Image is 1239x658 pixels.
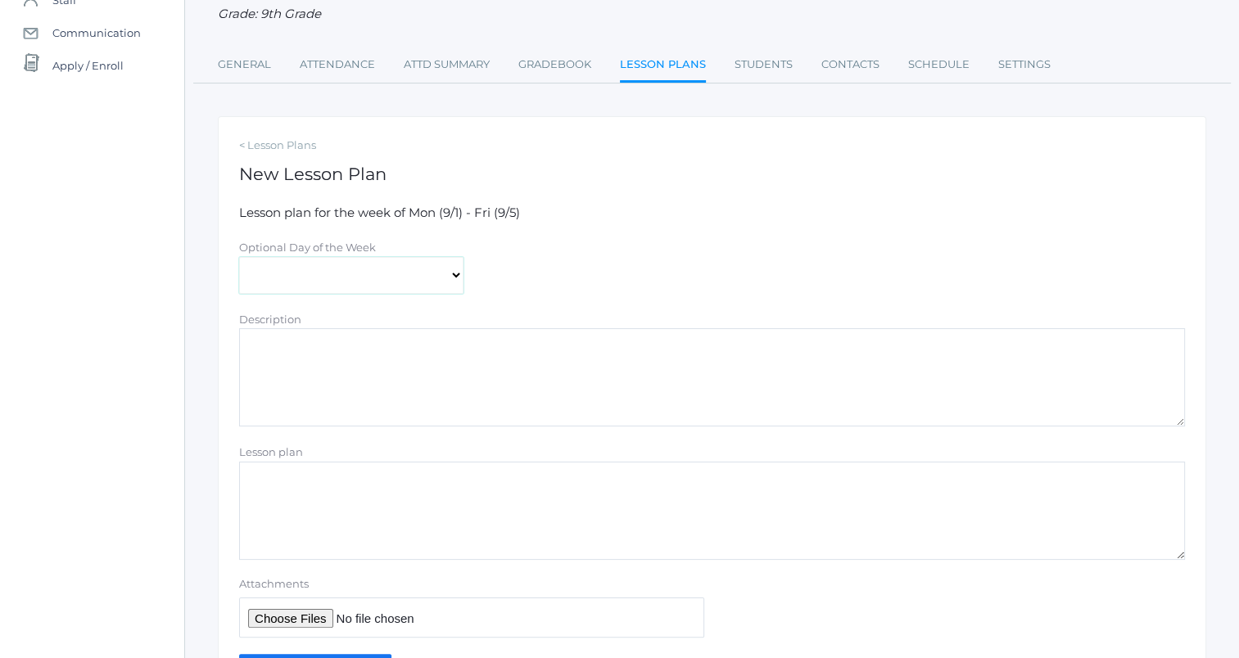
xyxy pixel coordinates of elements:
[239,137,1185,154] a: < Lesson Plans
[620,48,706,83] a: Lesson Plans
[404,48,490,81] a: Attd Summary
[735,48,793,81] a: Students
[821,48,880,81] a: Contacts
[218,5,1206,24] div: Grade: 9th Grade
[908,48,970,81] a: Schedule
[518,48,591,81] a: Gradebook
[239,241,376,254] label: Optional Day of the Week
[239,164,1185,183] h1: New Lesson Plan
[239,576,704,593] label: Attachments
[218,48,271,81] a: General
[239,445,303,458] label: Lesson plan
[52,16,141,49] span: Communication
[998,48,1051,81] a: Settings
[300,48,375,81] a: Attendance
[52,49,124,82] span: Apply / Enroll
[239,313,301,326] label: Description
[239,205,520,220] span: Lesson plan for the week of Mon (9/1) - Fri (9/5)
